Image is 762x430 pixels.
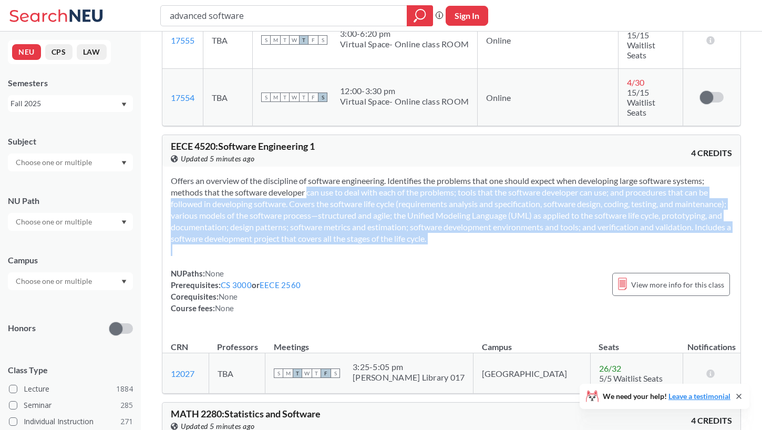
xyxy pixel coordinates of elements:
[308,35,318,45] span: F
[120,416,133,427] span: 271
[8,272,133,290] div: Dropdown arrow
[280,35,290,45] span: T
[478,12,619,69] td: Online
[446,6,488,26] button: Sign In
[209,353,265,394] td: TBA
[603,393,730,400] span: We need your help!
[478,69,619,126] td: Online
[340,39,469,49] div: Virtual Space- Online class ROOM
[260,280,301,290] a: EECE 2560
[171,93,194,103] a: 17554
[8,77,133,89] div: Semesters
[8,364,133,376] span: Class Type
[353,372,465,383] div: [PERSON_NAME] Library 017
[11,216,99,228] input: Choose one or multiple
[691,147,732,159] span: 4 CREDITS
[590,331,683,353] th: Seats
[631,278,724,291] span: View more info for this class
[209,331,265,353] th: Professors
[293,368,302,378] span: T
[9,415,133,428] label: Individual Instruction
[340,86,469,96] div: 12:00 - 3:30 pm
[120,400,133,411] span: 285
[318,93,327,102] span: S
[627,87,655,117] span: 15/15 Waitlist Seats
[116,383,133,395] span: 1884
[205,269,224,278] span: None
[8,153,133,171] div: Dropdown arrow
[11,275,99,288] input: Choose one or multiple
[221,280,252,290] a: CS 3000
[627,77,644,87] span: 4 / 30
[340,28,469,39] div: 3:00 - 6:20 pm
[171,140,315,152] span: EECE 4520 : Software Engineering 1
[121,161,127,165] svg: Dropdown arrow
[668,392,730,401] a: Leave a testimonial
[683,331,740,353] th: Notifications
[407,5,433,26] div: magnifying glass
[45,44,73,60] button: CPS
[181,153,255,165] span: Updated 5 minutes ago
[171,408,321,419] span: MATH 2280 : Statistics and Software
[8,213,133,231] div: Dropdown arrow
[171,268,301,314] div: NUPaths: Prerequisites: or Corequisites: Course fees:
[171,175,732,244] section: Offers an overview of the discipline of software engineering. Identifies the problems that one sh...
[171,35,194,45] a: 17555
[8,136,133,147] div: Subject
[308,93,318,102] span: F
[171,368,194,378] a: 12027
[299,93,308,102] span: T
[283,368,293,378] span: M
[280,93,290,102] span: T
[271,35,280,45] span: M
[627,30,655,60] span: 15/15 Waitlist Seats
[599,373,663,383] span: 5/5 Waitlist Seats
[261,93,271,102] span: S
[77,44,107,60] button: LAW
[274,368,283,378] span: S
[11,156,99,169] input: Choose one or multiple
[290,93,299,102] span: W
[321,368,331,378] span: F
[171,341,188,353] div: CRN
[473,331,590,353] th: Campus
[219,292,238,301] span: None
[121,220,127,224] svg: Dropdown arrow
[203,69,253,126] td: TBA
[414,8,426,23] svg: magnifying glass
[271,93,280,102] span: M
[11,98,120,109] div: Fall 2025
[8,195,133,207] div: NU Path
[203,12,253,69] td: TBA
[215,303,234,313] span: None
[331,368,340,378] span: S
[261,35,271,45] span: S
[8,254,133,266] div: Campus
[121,280,127,284] svg: Dropdown arrow
[312,368,321,378] span: T
[290,35,299,45] span: W
[691,415,732,426] span: 4 CREDITS
[473,353,590,394] td: [GEOGRAPHIC_DATA]
[318,35,327,45] span: S
[265,331,473,353] th: Meetings
[8,322,36,334] p: Honors
[9,382,133,396] label: Lecture
[599,363,621,373] span: 26 / 32
[121,103,127,107] svg: Dropdown arrow
[353,362,465,372] div: 3:25 - 5:05 pm
[8,95,133,112] div: Fall 2025Dropdown arrow
[9,398,133,412] label: Seminar
[299,35,308,45] span: T
[340,96,469,107] div: Virtual Space- Online class ROOM
[169,7,399,25] input: Class, professor, course number, "phrase"
[302,368,312,378] span: W
[12,44,41,60] button: NEU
